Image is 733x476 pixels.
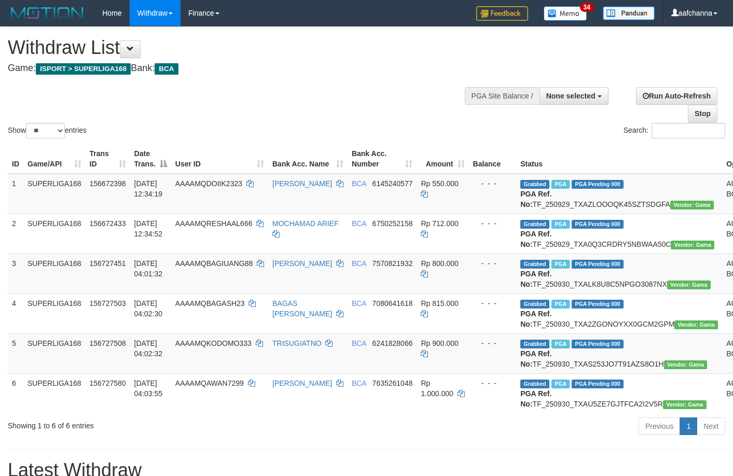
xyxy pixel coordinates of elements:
span: AAAAMQBAGASH23 [175,299,245,307]
td: SUPERLIGA168 [23,373,86,413]
span: Rp 900.000 [421,339,458,347]
img: Button%20Memo.svg [544,6,587,21]
button: None selected [540,87,608,105]
th: ID [8,144,23,174]
td: 2 [8,214,23,254]
span: AAAAMQKODOMO333 [175,339,252,347]
span: Vendor URL: https://trx31.1velocity.biz [674,320,718,329]
a: Next [697,417,725,435]
a: Previous [639,417,680,435]
td: TF_250929_TXA0Q3CRDRY5NBWAA50C [516,214,722,254]
th: Bank Acc. Name: activate to sort column ascending [268,144,348,174]
th: Trans ID: activate to sort column ascending [86,144,130,174]
td: 3 [8,254,23,293]
span: Grabbed [520,220,549,229]
span: Marked by aafchoeunmanni [551,260,570,269]
span: Copy 7635261048 to clipboard [372,379,413,387]
span: Rp 1.000.000 [421,379,453,398]
div: Showing 1 to 6 of 6 entries [8,416,298,431]
b: PGA Ref. No: [520,389,551,408]
span: Grabbed [520,300,549,309]
span: 156672433 [90,219,126,228]
th: Date Trans.: activate to sort column descending [130,144,171,174]
span: PGA Pending [572,380,624,388]
span: [DATE] 04:02:32 [134,339,163,358]
a: 1 [680,417,697,435]
td: 6 [8,373,23,413]
span: ISPORT > SUPERLIGA168 [36,63,131,75]
td: TF_250930_TXAS253JO7T91AZS8O1H [516,333,722,373]
td: SUPERLIGA168 [23,174,86,214]
span: [DATE] 04:01:32 [134,259,163,278]
span: AAAAMQDOIIK2323 [175,179,242,188]
span: BCA [352,259,366,268]
td: TF_250929_TXAZLOOOQK45SZTSDGFA [516,174,722,214]
td: 1 [8,174,23,214]
span: BCA [352,339,366,347]
span: Marked by aafchoeunmanni [551,300,570,309]
div: - - - [473,218,513,229]
span: AAAAMQAWAN7299 [175,379,244,387]
td: 5 [8,333,23,373]
span: 156727451 [90,259,126,268]
img: MOTION_logo.png [8,5,87,21]
span: Copy 6145240577 to clipboard [372,179,413,188]
span: 156727503 [90,299,126,307]
span: Marked by aafsoycanthlai [551,180,570,189]
th: Status [516,144,722,174]
b: PGA Ref. No: [520,230,551,248]
a: BAGAS [PERSON_NAME] [272,299,332,318]
span: [DATE] 12:34:52 [134,219,163,238]
th: Game/API: activate to sort column ascending [23,144,86,174]
b: PGA Ref. No: [520,349,551,368]
th: Bank Acc. Number: activate to sort column ascending [348,144,417,174]
span: Vendor URL: https://trx31.1velocity.biz [670,201,714,209]
span: Grabbed [520,180,549,189]
label: Show entries [8,123,87,138]
th: Amount: activate to sort column ascending [417,144,468,174]
img: Feedback.jpg [476,6,528,21]
h1: Withdraw List [8,37,478,58]
span: [DATE] 12:34:19 [134,179,163,198]
td: SUPERLIGA168 [23,293,86,333]
span: Vendor URL: https://trx31.1velocity.biz [664,360,708,369]
span: Marked by aafsoycanthlai [551,220,570,229]
b: PGA Ref. No: [520,190,551,208]
span: 156727580 [90,379,126,387]
b: PGA Ref. No: [520,270,551,288]
a: Stop [688,105,717,122]
span: PGA Pending [572,340,624,348]
span: 156672398 [90,179,126,188]
td: SUPERLIGA168 [23,254,86,293]
td: TF_250930_TXAU5ZE7GJTFCA2I2V5R [516,373,722,413]
span: PGA Pending [572,220,624,229]
th: Balance [469,144,517,174]
span: [DATE] 04:03:55 [134,379,163,398]
b: PGA Ref. No: [520,310,551,328]
div: - - - [473,298,513,309]
span: Grabbed [520,260,549,269]
div: - - - [473,338,513,348]
a: Run Auto-Refresh [636,87,717,105]
span: Grabbed [520,340,549,348]
a: TRISUGIATNO [272,339,322,347]
span: BCA [352,299,366,307]
input: Search: [652,123,725,138]
span: BCA [155,63,178,75]
span: Copy 7080641618 to clipboard [372,299,413,307]
span: PGA Pending [572,180,624,189]
span: Copy 7570821932 to clipboard [372,259,413,268]
span: Vendor URL: https://trx31.1velocity.biz [663,400,707,409]
span: Marked by aafchoeunmanni [551,380,570,388]
span: Rp 712.000 [421,219,458,228]
span: None selected [546,92,596,100]
th: User ID: activate to sort column ascending [171,144,268,174]
td: SUPERLIGA168 [23,214,86,254]
label: Search: [624,123,725,138]
span: Vendor URL: https://trx31.1velocity.biz [671,241,714,249]
span: Rp 800.000 [421,259,458,268]
span: AAAAMQRESHAAL666 [175,219,253,228]
span: 34 [580,3,594,12]
span: [DATE] 04:02:30 [134,299,163,318]
img: panduan.png [603,6,655,20]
